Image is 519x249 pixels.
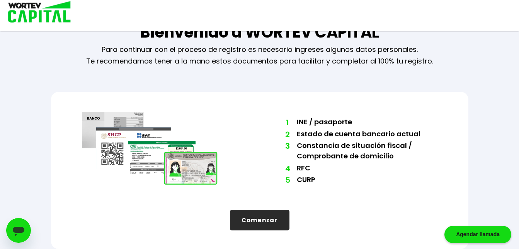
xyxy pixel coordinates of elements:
div: Agendar llamada [444,226,511,243]
h1: Bienvenido a WORTEV CAPITAL [140,21,379,44]
li: Estado de cuenta bancario actual [297,129,437,141]
li: Constancia de situación fiscal / Comprobante de domicilio [297,140,437,163]
button: Comenzar [230,210,289,230]
span: 4 [285,163,289,174]
span: 5 [285,174,289,186]
span: 1 [285,117,289,128]
span: 3 [285,140,289,152]
iframe: Botón para iniciar la ventana de mensajería [6,218,31,243]
li: INE / pasaporte [297,117,437,129]
li: CURP [297,174,437,186]
p: Para continuar con el proceso de registro es necesario ingreses algunos datos personales. Te reco... [86,44,433,67]
span: 2 [285,129,289,140]
li: RFC [297,163,437,175]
